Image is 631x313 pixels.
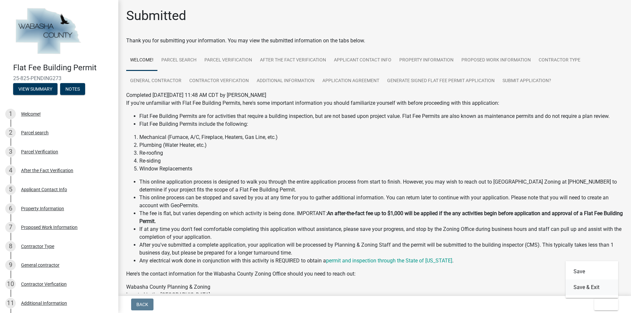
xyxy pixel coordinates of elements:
[326,257,452,264] a: permit and inspection through the State of [US_STATE]
[139,225,623,241] li: If at any time you don't feel comfortable completing this application without assistance, please ...
[21,282,67,286] div: Contractor Verfication
[330,50,395,71] a: Applicant Contact Info
[139,241,623,257] li: After you've submitted a complete application, your application will be processed by Planning & Z...
[13,63,113,73] h4: Flat Fee Building Permit
[185,71,253,92] a: Contractor Verfication
[13,87,58,92] wm-modal-confirm: Summary
[139,210,623,224] strong: An after-the-fact fee up to $1,000 will be applied if the any activities begin before application...
[21,263,59,267] div: General contractor
[139,165,623,173] li: Window Replacements
[256,50,330,71] a: After the Fact Verification
[21,168,73,173] div: After the Fact Verification
[126,92,266,98] span: Completed [DATE][DATE] 11:48 AM CDT by [PERSON_NAME]
[139,120,623,128] li: Flat Fee Building Permits include the following:
[139,133,623,141] li: Mechanical (Furnace, A/C, Fireplace, Heaters, Gas Line, etc.)
[499,71,555,92] a: Submit Application?
[139,141,623,149] li: Plumbing (Water Heater, etc.)
[5,184,16,195] div: 5
[21,149,58,154] div: Parcel Verification
[5,279,16,289] div: 10
[139,178,623,194] li: This online application process is designed to walk you through the entire application process fr...
[136,302,148,307] span: Back
[139,210,623,225] li: The fee is flat, but varies depending on which activity is being done. IMPORTANT:
[566,264,618,279] button: Save
[13,75,105,81] span: 25-825-PENDING273
[126,270,623,278] p: Here's the contact information for the Wabasha County Zoning Office should you need to reach out:
[60,83,85,95] button: Notes
[5,298,16,308] div: 11
[126,50,157,71] a: Welcome!
[5,260,16,270] div: 9
[139,149,623,157] li: Re-roofing
[5,127,16,138] div: 2
[599,302,609,307] span: Exit
[21,130,49,135] div: Parcel search
[253,71,318,92] a: Additional Information
[21,187,67,192] div: Applicant Contact Info
[5,165,16,176] div: 4
[21,206,64,211] div: Property Information
[139,257,623,265] li: Any electrical work done in conjunction with this activity is REQUIRED to obtain a .
[139,194,623,210] li: This online process can be stopped and saved by you at any time for you to gather additional info...
[131,299,153,310] button: Back
[21,112,41,116] div: Welcome!
[126,37,623,45] div: Thank you for submitting your information. You may view the submitted information on the tabs below.
[21,244,54,249] div: Contractor Type
[457,50,535,71] a: Proposed Work Information
[21,225,78,230] div: Proposed Work Information
[126,99,623,107] p: If you're unfamiliar with Flat Fee Building Permits, here's some important information you should...
[395,50,457,71] a: Property Information
[566,261,618,298] div: Exit
[318,71,383,92] a: Application Agreement
[21,301,67,305] div: Additional Information
[126,71,185,92] a: General contractor
[200,50,256,71] a: Parcel Verification
[13,7,83,56] img: Wabasha County, Minnesota
[13,83,58,95] button: View Summary
[5,222,16,233] div: 7
[139,157,623,165] li: Re-siding
[535,50,584,71] a: Contractor Type
[5,146,16,157] div: 3
[126,8,186,24] h1: Submitted
[5,203,16,214] div: 6
[157,50,200,71] a: Parcel search
[5,109,16,119] div: 1
[60,87,85,92] wm-modal-confirm: Notes
[566,279,618,295] button: Save & Exit
[5,241,16,252] div: 8
[594,299,618,310] button: Exit
[139,112,623,120] li: Flat Fee Building Permits are for activities that require a building inspection, but are not base...
[383,71,499,92] a: Generate Signed Flat Fee Permit Application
